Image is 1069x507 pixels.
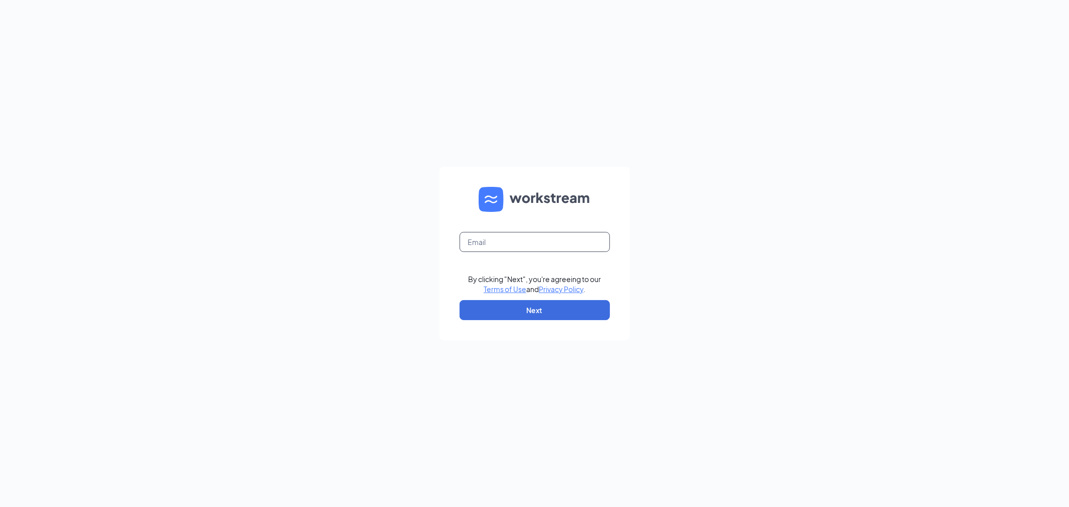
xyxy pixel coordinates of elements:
input: Email [460,232,610,252]
a: Terms of Use [484,285,526,294]
a: Privacy Policy [539,285,583,294]
button: Next [460,300,610,320]
div: By clicking "Next", you're agreeing to our and . [468,274,601,294]
img: WS logo and Workstream text [479,187,591,212]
